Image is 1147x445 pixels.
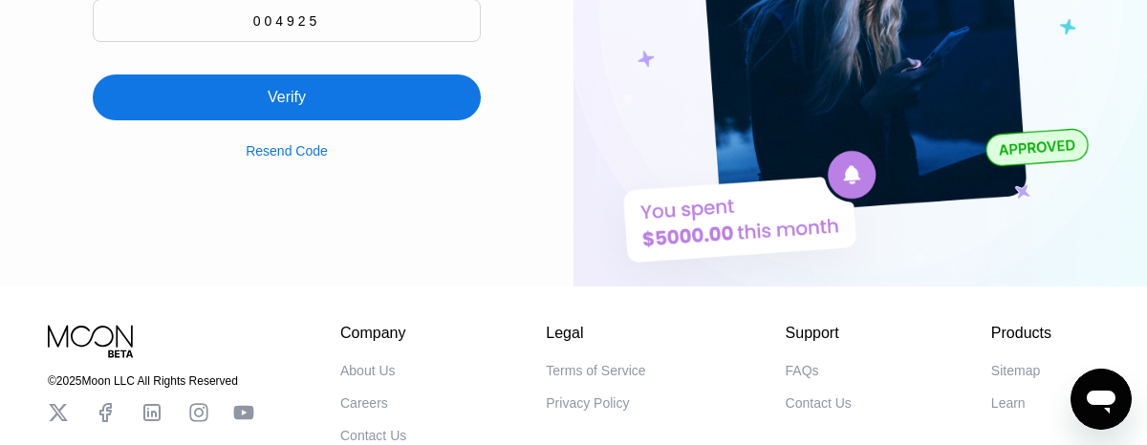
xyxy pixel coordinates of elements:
div: Privacy Policy [546,395,629,411]
div: FAQs [786,363,819,378]
div: © 2025 Moon LLC All Rights Reserved [48,374,254,388]
div: About Us [340,363,396,378]
div: Careers [340,395,388,411]
div: Resend Code [246,143,328,159]
div: Contact Us [786,395,852,411]
div: Learn [991,395,1026,411]
div: Verify [93,52,481,120]
div: Sitemap [991,363,1040,378]
div: Support [786,325,852,342]
div: Terms of Service [546,363,645,378]
div: Contact Us [340,428,406,443]
div: Products [991,325,1051,342]
div: Company [340,325,406,342]
div: Legal [546,325,645,342]
iframe: Button to launch messaging window [1071,369,1132,430]
div: Resend Code [246,120,328,159]
div: Verify [268,88,306,107]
